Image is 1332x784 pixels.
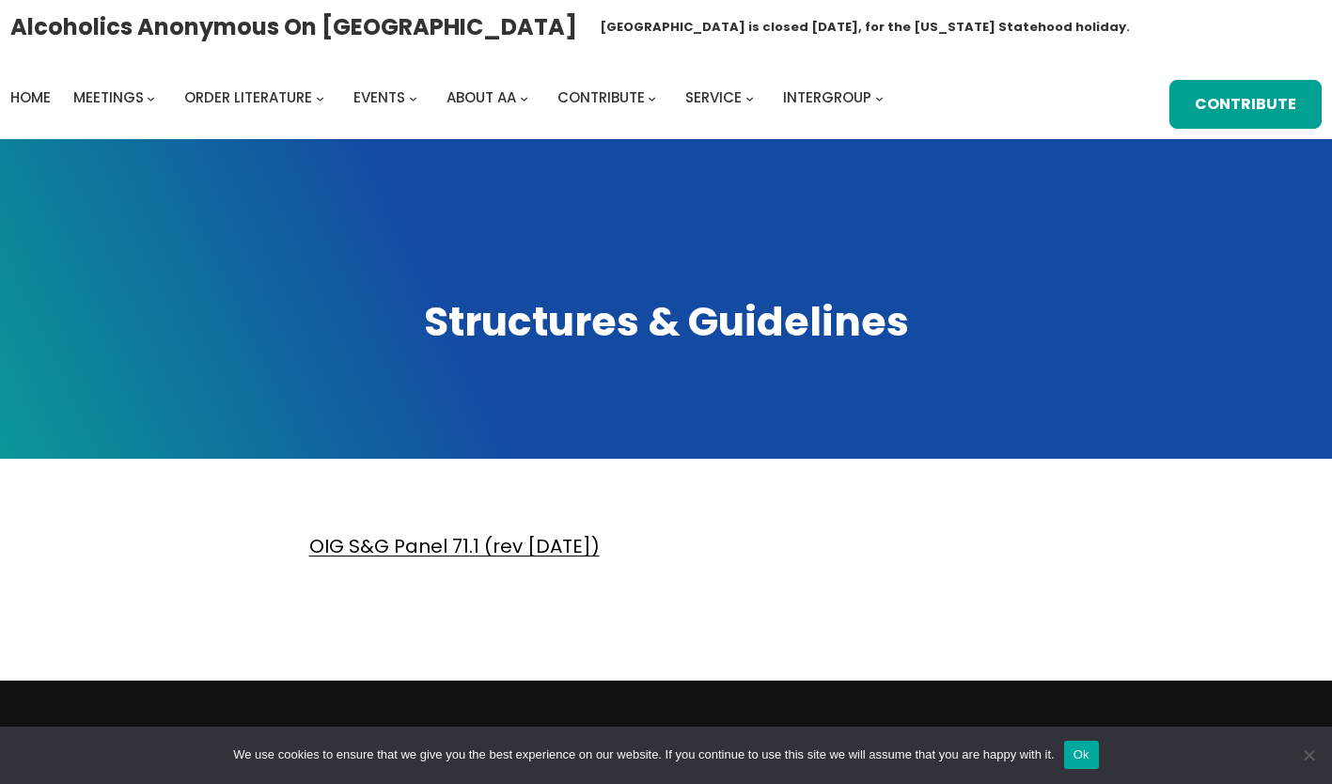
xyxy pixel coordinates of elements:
span: Home [10,87,51,107]
a: Home [10,85,51,111]
h1: Structures & Guidelines [19,295,1313,350]
button: Meetings submenu [147,93,155,102]
span: About AA [447,87,516,107]
a: About AA [447,85,516,111]
a: Service [685,85,742,111]
button: Ok [1064,741,1099,769]
span: No [1299,745,1318,764]
nav: Intergroup [10,85,890,111]
span: Contribute [557,87,645,107]
button: Intergroup submenu [875,93,884,102]
a: OIG S&G Panel 71.1 (rev [DATE]) [309,533,600,559]
button: Order Literature submenu [316,93,324,102]
span: Meetings [73,87,144,107]
a: Alcoholics Anonymous on [GEOGRAPHIC_DATA] [10,7,577,47]
span: Intergroup [783,87,871,107]
button: Service submenu [745,93,754,102]
h1: [GEOGRAPHIC_DATA] is closed [DATE], for the [US_STATE] Statehood holiday. [600,18,1130,37]
button: About AA submenu [520,93,528,102]
a: Contribute [1169,80,1322,129]
button: Contribute submenu [648,93,656,102]
span: Service [685,87,742,107]
a: Events [353,85,405,111]
a: Contribute [557,85,645,111]
span: Events [353,87,405,107]
span: Order Literature [184,87,312,107]
a: Meetings [73,85,144,111]
button: Events submenu [409,93,417,102]
a: Intergroup [783,85,871,111]
span: We use cookies to ensure that we give you the best experience on our website. If you continue to ... [233,745,1054,764]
